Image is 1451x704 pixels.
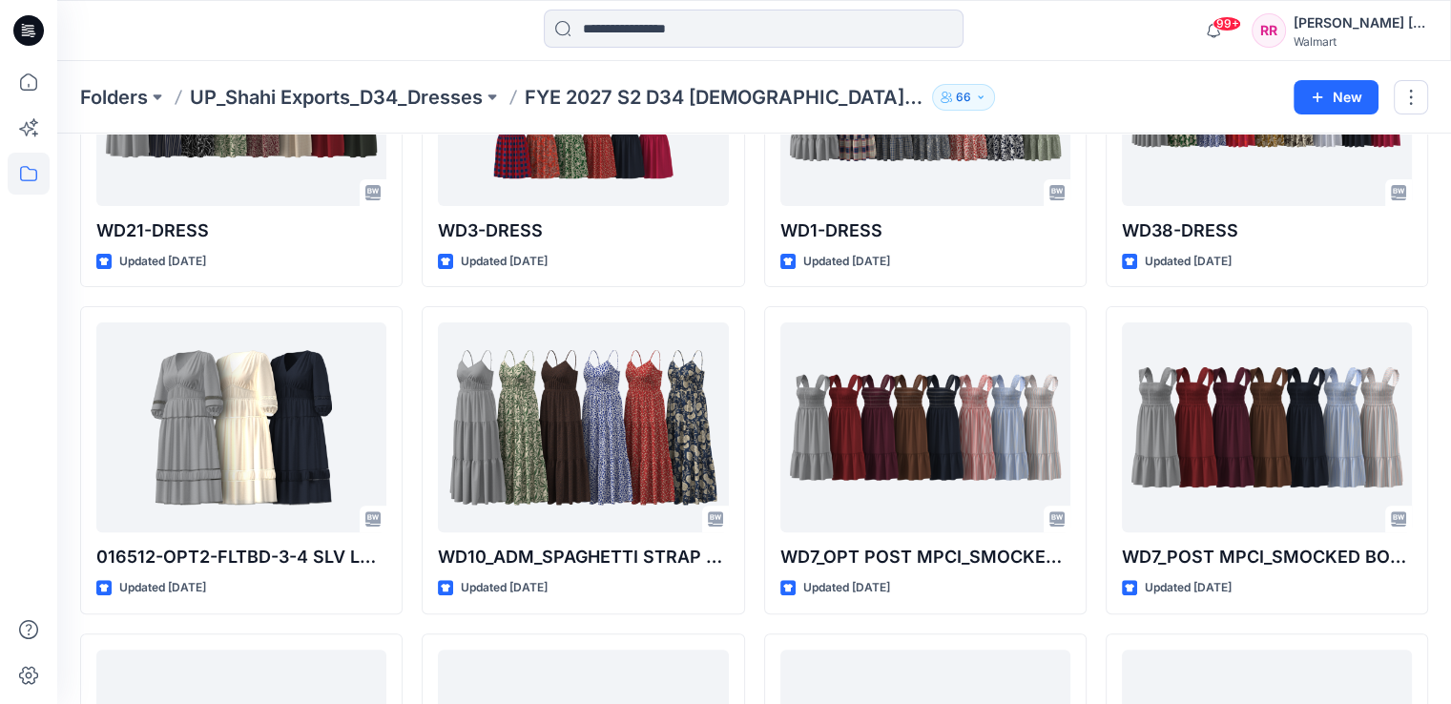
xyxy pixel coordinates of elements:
p: Updated [DATE] [803,252,890,272]
p: Updated [DATE] [119,578,206,598]
p: WD3-DRESS [438,217,728,244]
p: 66 [956,87,971,108]
p: Updated [DATE] [1145,252,1232,272]
a: UP_Shahi Exports_D34_Dresses [190,84,483,111]
p: WD7_POST MPCI_SMOCKED BODICE MIDI FLUTTER [1122,544,1412,570]
span: 99+ [1213,16,1241,31]
p: Updated [DATE] [803,578,890,598]
p: Updated [DATE] [461,252,548,272]
a: WD7_OPT POST MPCI_SMOCKED BODICE MIDI FLUTTER [780,322,1070,532]
p: 016512-OPT2-FLTBD-3-4 SLV LACE TRIM MIDI DRESS [96,544,386,570]
a: WD7_POST MPCI_SMOCKED BODICE MIDI FLUTTER [1122,322,1412,532]
p: Updated [DATE] [461,578,548,598]
button: New [1294,80,1378,114]
p: WD21-DRESS [96,217,386,244]
p: WD1-DRESS [780,217,1070,244]
div: [PERSON_NAME] [PERSON_NAME] [1294,11,1427,34]
p: WD38-DRESS [1122,217,1412,244]
p: WD7_OPT POST MPCI_SMOCKED BODICE MIDI FLUTTER [780,544,1070,570]
a: 016512-OPT2-FLTBD-3-4 SLV LACE TRIM MIDI DRESS [96,322,386,532]
p: WD10_ADM_SPAGHETTI STRAP MAXI DRESS [438,544,728,570]
div: RR [1252,13,1286,48]
p: FYE 2027 S2 D34 [DEMOGRAPHIC_DATA] Dresses - Shahi [525,84,924,111]
div: Walmart [1294,34,1427,49]
p: Updated [DATE] [119,252,206,272]
a: Folders [80,84,148,111]
p: Updated [DATE] [1145,578,1232,598]
button: 66 [932,84,995,111]
a: WD10_ADM_SPAGHETTI STRAP MAXI DRESS [438,322,728,532]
